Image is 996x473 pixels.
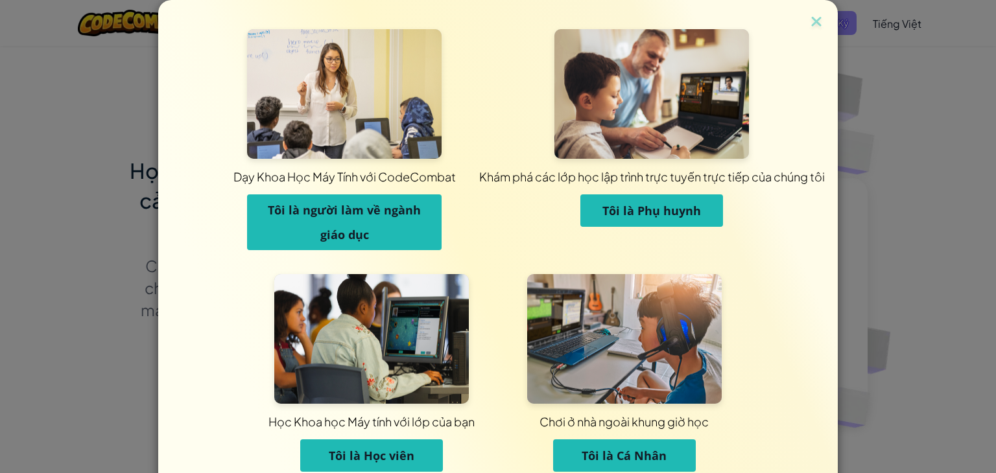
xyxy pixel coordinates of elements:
span: Tôi là Học viên [329,448,414,463]
span: Tôi là Cá Nhân [582,448,667,463]
button: Tôi là Học viên [300,439,443,472]
button: Tôi là Cá Nhân [553,439,696,472]
div: Chơi ở nhà ngoài khung giờ học [343,413,907,430]
img: Dành cho phụ huynh [554,29,749,159]
button: Tôi là Phụ huynh [580,194,723,227]
span: Tôi là Phụ huynh [602,203,701,218]
img: close icon [808,13,825,32]
img: Dành cho Học sinh [274,274,469,404]
button: Tôi là người làm về ngành giáo dục [247,194,442,250]
img: Dành cho giáo viên [247,29,442,159]
span: Tôi là người làm về ngành giáo dục [268,202,421,242]
img: Dành cho cá nhân [527,274,722,404]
